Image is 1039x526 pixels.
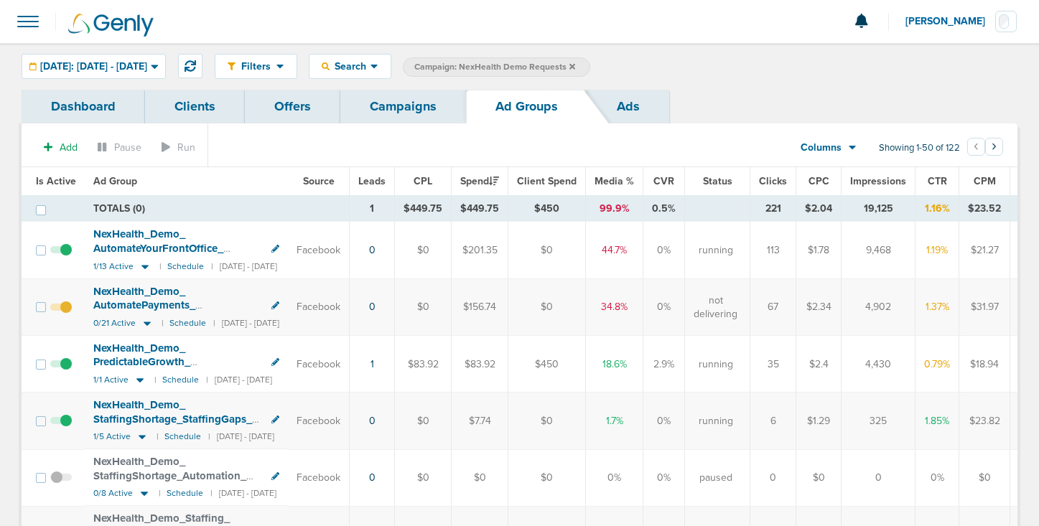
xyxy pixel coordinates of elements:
span: Client Spend [517,175,577,187]
a: Campaigns [340,90,466,123]
a: 1 [371,358,374,370]
td: 35 [750,336,796,393]
td: $449.75 [452,196,508,222]
td: $18.94 [959,336,1010,393]
td: $201.35 [452,222,508,279]
td: 1.7% [586,393,643,449]
td: $0 [452,449,508,506]
span: Filters [236,60,276,72]
span: CPL [414,175,432,187]
td: 67 [750,279,796,336]
a: 0 [369,244,376,256]
span: Leads [358,175,386,187]
td: Facebook [288,449,350,506]
small: Schedule [167,488,203,499]
span: Is Active [36,175,76,187]
span: running [699,243,733,258]
td: 1.16% [915,196,959,222]
td: Facebook [288,393,350,449]
a: 0 [369,415,376,427]
td: 18.6% [586,336,643,393]
td: 0.79% [915,336,959,393]
span: Media % [595,175,634,187]
td: 1.37% [915,279,959,336]
span: NexHealth_ Demo_ AutomatePayments_ CashFlowVideo_ Dental [93,285,209,326]
td: $0 [959,449,1010,506]
small: Schedule [162,375,199,385]
span: [DATE]: [DATE] - [DATE] [40,62,147,72]
td: 6 [750,393,796,449]
td: $449.75 [395,196,452,222]
td: 0% [643,449,685,506]
span: Spend [460,175,499,187]
td: $0 [508,393,586,449]
td: 34.8% [586,279,643,336]
span: paused [699,471,732,485]
td: $0 [508,222,586,279]
td: $0 [395,279,452,336]
a: Dashboard [22,90,145,123]
small: | [159,261,160,272]
td: 221 [750,196,796,222]
span: Clicks [759,175,787,187]
span: NexHealth_ Demo_ AutomateYourFrontOffice_ EliminateTediousTasks_ Dental [93,227,242,268]
td: 0% [643,393,685,449]
span: Campaign: NexHealth Demo Requests [414,61,575,73]
small: | [DATE] - [DATE] [211,261,277,272]
a: 0 [369,301,376,313]
td: $1.29 [796,393,842,449]
td: TOTALS (0) [85,196,350,222]
span: Showing 1-50 of 122 [879,142,960,154]
td: 0.5% [643,196,685,222]
span: Impressions [850,175,906,187]
span: Source [303,175,335,187]
span: NexHealth_ Demo_ StaffingShortage_ Automation_ Dental [93,455,246,496]
td: 0% [915,449,959,506]
img: Genly [68,14,154,37]
td: $7.74 [452,393,508,449]
td: $450 [508,196,586,222]
span: [PERSON_NAME] [905,17,995,27]
button: Go to next page [985,138,1003,156]
span: not delivering [694,293,737,321]
td: $0 [395,393,452,449]
td: $1.78 [796,222,842,279]
a: 0 [369,471,376,484]
td: 2.9% [643,336,685,393]
button: Add [36,137,85,158]
td: $2.4 [796,336,842,393]
td: $2.04 [796,196,842,222]
small: | [DATE] - [DATE] [208,431,274,442]
span: 1/1 Active [93,375,129,385]
td: $0 [395,449,452,506]
td: $23.52 [959,196,1010,222]
td: $0 [508,279,586,336]
small: | [154,375,155,385]
a: Ad Groups [466,90,587,123]
span: 0/21 Active [93,318,136,329]
td: $156.74 [452,279,508,336]
span: Status [703,175,732,187]
span: running [699,414,733,428]
td: 1 [350,196,395,222]
td: $450 [508,336,586,393]
small: | [DATE] - [DATE] [210,488,276,499]
span: CVR [653,175,674,187]
span: 1/5 Active [93,431,131,442]
td: 99.9% [586,196,643,222]
td: $83.92 [395,336,452,393]
td: 0% [643,222,685,279]
span: NexHealth_ Demo_ StaffingShortage_ StaffingGaps_ Dental [93,398,252,439]
span: CPM [974,175,996,187]
small: Schedule [164,431,201,442]
span: Columns [801,141,842,155]
td: 4,430 [842,336,915,393]
td: $31.97 [959,279,1010,336]
small: Schedule [167,261,204,272]
span: Add [60,141,78,154]
small: Schedule [169,318,206,329]
ul: Pagination [967,140,1003,157]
